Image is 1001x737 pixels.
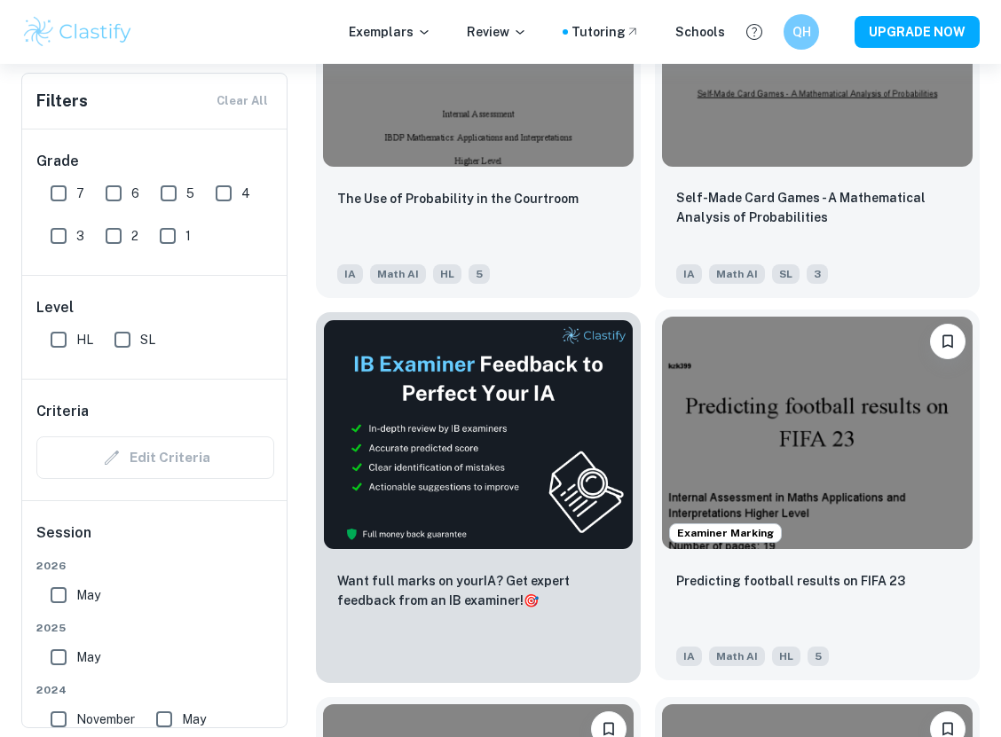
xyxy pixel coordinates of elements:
[930,324,966,359] button: Bookmark
[76,710,135,729] span: November
[676,188,958,227] p: Self-Made Card Games - A Mathematical Analysis of Probabilities
[316,312,641,684] a: ThumbnailWant full marks on yourIA? Get expert feedback from an IB examiner!
[772,647,800,666] span: HL
[21,14,134,50] img: Clastify logo
[36,436,274,479] div: Criteria filters are unavailable when searching by topic
[186,184,194,203] span: 5
[855,16,980,48] button: UPGRADE NOW
[36,558,274,574] span: 2026
[772,264,800,284] span: SL
[36,89,88,114] h6: Filters
[571,22,640,42] a: Tutoring
[36,297,274,318] h6: Level
[337,189,579,208] p: The Use of Probability in the Courtroom
[337,264,363,284] span: IA
[182,710,206,729] span: May
[433,264,461,284] span: HL
[131,184,139,203] span: 6
[670,525,781,541] span: Examiner Marking
[709,264,765,284] span: Math AI
[676,647,702,666] span: IA
[76,647,100,667] span: May
[241,184,250,203] span: 4
[76,585,100,605] span: May
[808,647,829,666] span: 5
[807,264,828,284] span: 3
[36,620,274,636] span: 2025
[36,401,89,422] h6: Criteria
[709,647,765,666] span: Math AI
[792,22,812,42] h6: QH
[337,571,619,610] p: Want full marks on your IA ? Get expert feedback from an IB examiner!
[323,319,634,551] img: Thumbnail
[675,22,725,42] a: Schools
[739,17,769,47] button: Help and Feedback
[76,184,84,203] span: 7
[662,317,973,550] img: Math AI IA example thumbnail: Predicting football results on FIFA 23
[36,522,274,558] h6: Session
[467,22,527,42] p: Review
[469,264,490,284] span: 5
[524,593,539,608] span: 🎯
[76,226,84,246] span: 3
[185,226,191,246] span: 1
[655,312,980,684] a: Examiner MarkingBookmarkPredicting football results on FIFA 23IAMath AIHL5
[131,226,138,246] span: 2
[349,22,431,42] p: Exemplars
[676,571,905,591] p: Predicting football results on FIFA 23
[676,264,702,284] span: IA
[36,682,274,698] span: 2024
[76,330,93,349] span: HL
[140,330,155,349] span: SL
[370,264,426,284] span: Math AI
[784,14,819,50] button: QH
[36,151,274,172] h6: Grade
